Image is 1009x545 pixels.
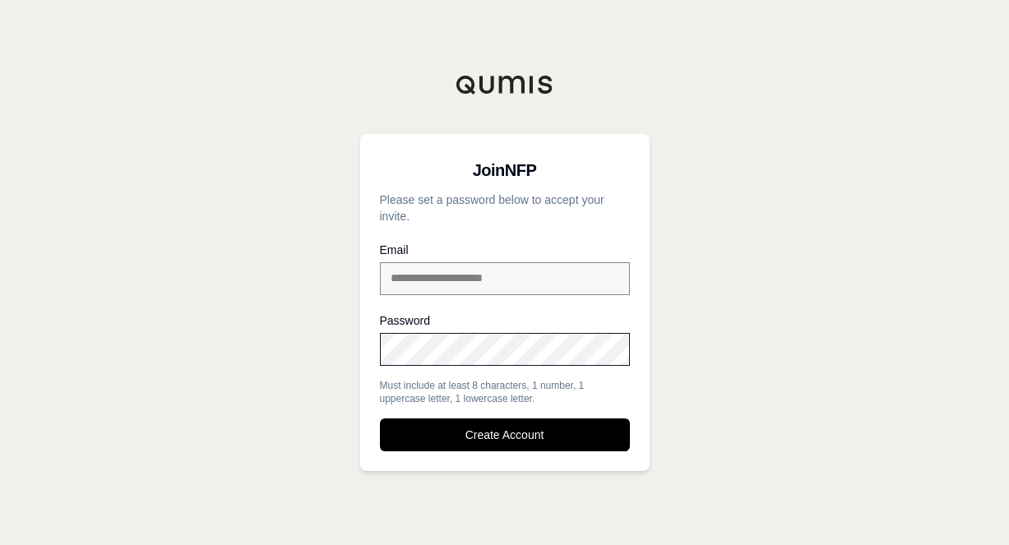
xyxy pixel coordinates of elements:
button: Create Account [380,418,630,451]
h3: Join NFP [380,154,630,187]
p: Please set a password below to accept your invite. [380,192,630,224]
img: Qumis [456,75,554,95]
div: Must include at least 8 characters, 1 number, 1 uppercase letter, 1 lowercase letter. [380,379,630,405]
label: Password [380,315,630,326]
label: Email [380,244,630,256]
